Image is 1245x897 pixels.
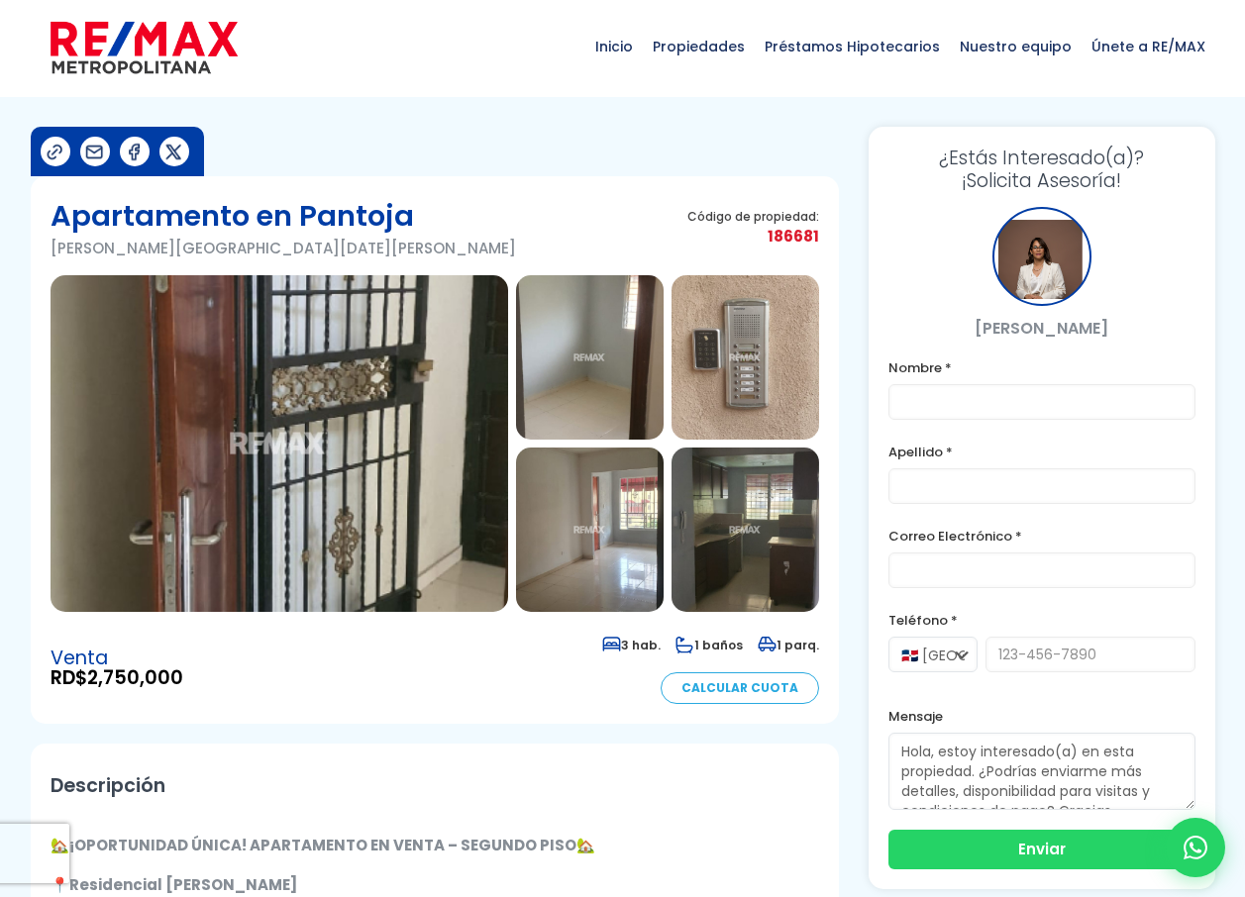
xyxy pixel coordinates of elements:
[888,608,1195,633] label: Teléfono *
[675,637,743,653] span: 1 baños
[51,236,516,260] p: [PERSON_NAME][GEOGRAPHIC_DATA][DATE][PERSON_NAME]
[986,637,1195,672] input: 123-456-7890
[516,448,664,612] img: Apartamento en Pantoja
[51,833,819,857] p: 🏡 🏡
[51,196,516,236] h1: Apartamento en Pantoja
[516,275,664,440] img: Apartamento en Pantoja
[888,830,1195,869] button: Enviar
[687,209,819,224] span: Código de propiedad:
[672,448,819,612] img: Apartamento en Pantoja
[992,207,1091,306] div: orietta garcia
[888,355,1195,380] label: Nombre *
[585,17,643,76] span: Inicio
[661,672,819,704] a: Calcular Cuota
[163,142,184,162] img: Compartir
[643,17,755,76] span: Propiedades
[888,733,1195,810] textarea: Hola, estoy interesado(a) en esta propiedad. ¿Podrías enviarme más detalles, disponibilidad para ...
[69,835,576,855] strong: ¡OPORTUNIDAD ÚNICA! APARTAMENTO EN VENTA – SEGUNDO PISO
[758,637,819,653] span: 1 parq.
[602,637,661,653] span: 3 hab.
[51,763,819,808] h2: Descripción
[755,17,950,76] span: Préstamos Hipotecarios
[69,874,297,895] strong: Residencial [PERSON_NAME]
[51,668,183,688] span: RD$
[1082,17,1215,76] span: Únete a RE/MAX
[87,664,183,691] span: 2,750,000
[672,275,819,440] img: Apartamento en Pantoja
[950,17,1082,76] span: Nuestro equipo
[51,18,238,77] img: remax-metropolitana-logo
[888,147,1195,192] h3: ¡Solicita Asesoría!
[84,142,105,162] img: Compartir
[51,275,508,612] img: Apartamento en Pantoja
[888,147,1195,169] span: ¿Estás Interesado(a)?
[124,142,145,162] img: Compartir
[888,440,1195,464] label: Apellido *
[687,224,819,249] span: 186681
[51,648,183,668] span: Venta
[45,142,65,162] img: Compartir
[888,704,1195,729] label: Mensaje
[888,316,1195,341] p: [PERSON_NAME]
[888,524,1195,548] label: Correo Electrónico *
